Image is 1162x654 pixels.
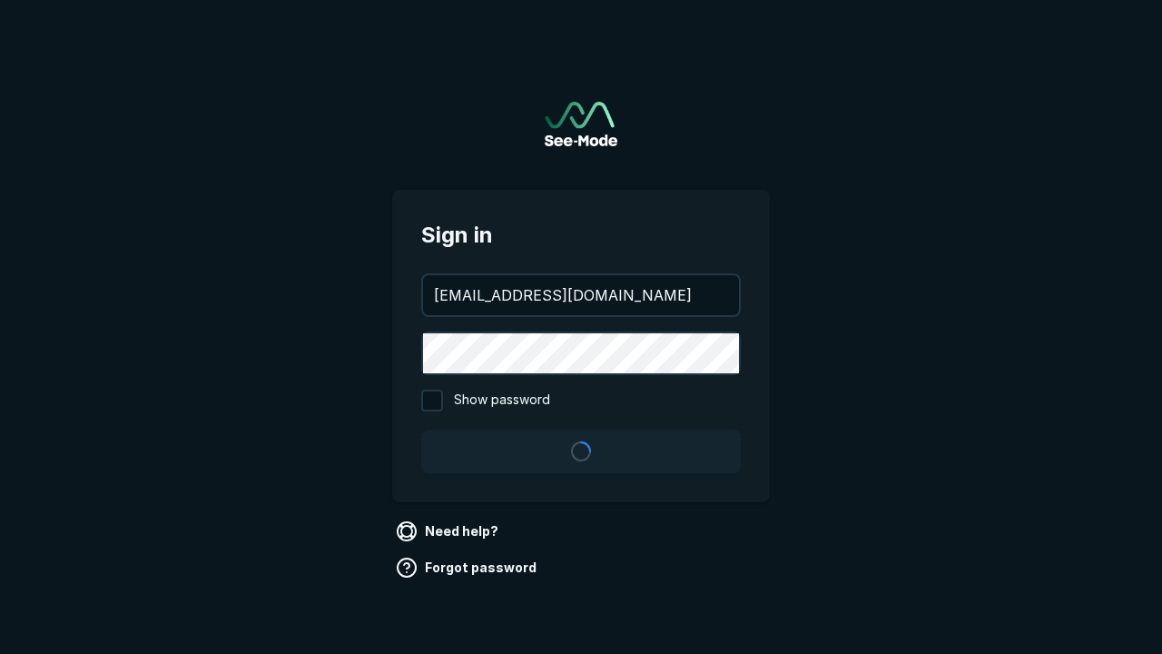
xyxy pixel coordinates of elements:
a: Need help? [392,517,506,546]
span: Sign in [421,219,741,252]
a: Go to sign in [545,102,617,146]
span: Show password [454,390,550,411]
img: See-Mode Logo [545,102,617,146]
a: Forgot password [392,553,544,582]
input: your@email.com [423,275,739,315]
